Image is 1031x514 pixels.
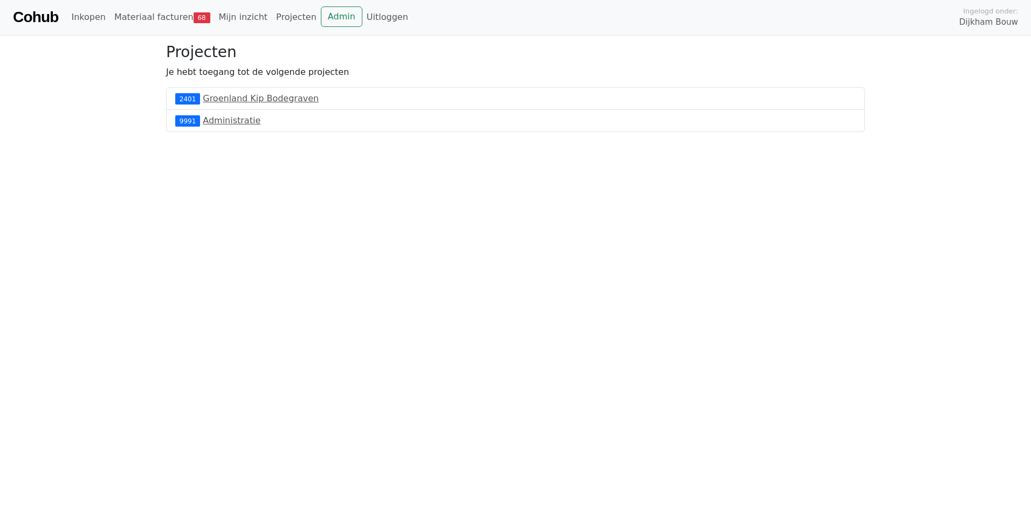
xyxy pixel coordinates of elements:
[166,43,865,61] h3: Projecten
[963,6,1018,16] span: Ingelogd onder:
[203,115,260,126] a: Administratie
[215,6,272,28] a: Mijn inzicht
[321,6,362,27] a: Admin
[175,115,200,126] div: 9991
[166,66,865,79] p: Je hebt toegang tot de volgende projecten
[67,6,109,28] a: Inkopen
[272,6,321,28] a: Projecten
[203,93,319,103] a: Groenland Kip Bodegraven
[110,6,215,28] a: Materiaal facturen68
[959,16,1018,29] span: Dijkham Bouw
[194,12,210,23] span: 68
[175,93,200,104] div: 2401
[362,6,413,28] a: Uitloggen
[13,4,58,30] a: Cohub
